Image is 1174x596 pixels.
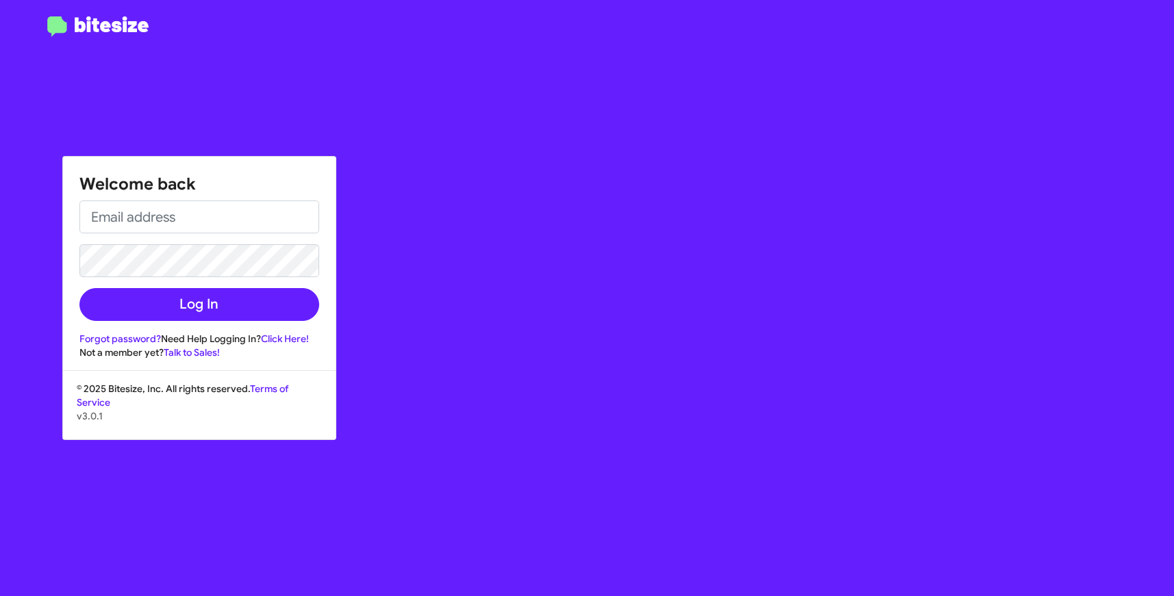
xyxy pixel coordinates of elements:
div: Not a member yet? [79,346,319,359]
a: Click Here! [261,333,309,345]
input: Email address [79,200,319,233]
p: v3.0.1 [77,409,322,423]
a: Talk to Sales! [164,346,220,359]
a: Terms of Service [77,383,288,409]
div: © 2025 Bitesize, Inc. All rights reserved. [63,382,336,439]
a: Forgot password? [79,333,161,345]
div: Need Help Logging In? [79,332,319,346]
button: Log In [79,288,319,321]
h1: Welcome back [79,173,319,195]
